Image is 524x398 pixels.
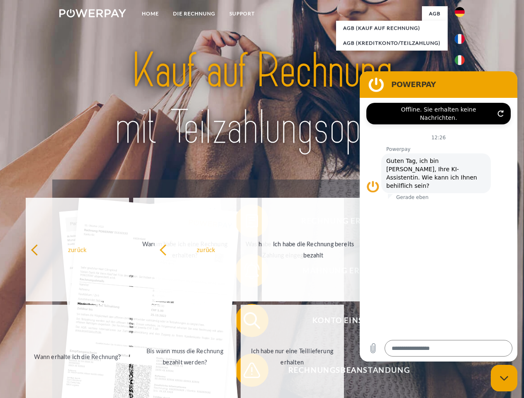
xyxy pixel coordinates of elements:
a: AGB (Kauf auf Rechnung) [336,21,448,36]
div: zurück [31,244,124,255]
div: Warum habe ich eine Rechnung erhalten? [138,238,232,261]
a: AGB (Kreditkonto/Teilzahlung) [336,36,448,51]
div: Ich habe nur eine Teillieferung erhalten [246,345,339,368]
a: agb [422,6,448,21]
img: de [455,7,465,17]
a: SUPPORT [222,6,262,21]
img: title-powerpay_de.svg [79,40,445,159]
div: Wann erhalte ich die Rechnung? [31,351,124,362]
img: fr [455,34,465,44]
div: zurück [159,244,253,255]
iframe: Schaltfläche zum Öffnen des Messaging-Fensters; Konversation läuft [491,365,517,391]
iframe: Messaging-Fenster [360,71,517,362]
img: it [455,55,465,65]
img: logo-powerpay-white.svg [59,9,126,17]
div: Bis wann muss die Rechnung bezahlt werden? [138,345,232,368]
a: Home [135,6,166,21]
a: DIE RECHNUNG [166,6,222,21]
div: Ich habe die Rechnung bereits bezahlt [267,238,360,261]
